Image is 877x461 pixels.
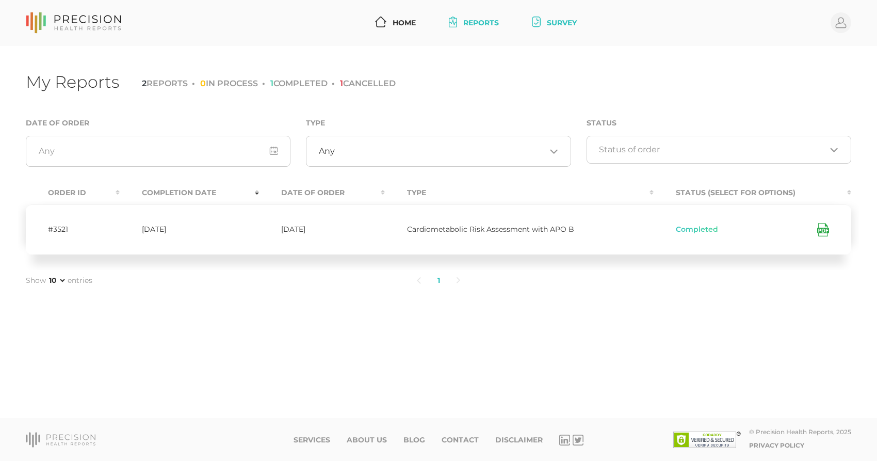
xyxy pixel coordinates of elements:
th: Completion Date : activate to sort column ascending [120,181,259,204]
span: Any [319,146,335,156]
th: Type : activate to sort column ascending [385,181,654,204]
span: 1 [340,78,343,88]
label: Show entries [26,275,92,286]
li: CANCELLED [332,78,396,88]
input: Search for option [599,145,826,155]
span: Completed [676,226,718,234]
li: COMPLETED [262,78,328,88]
label: Status [587,119,616,128]
span: 1 [270,78,273,88]
li: REPORTS [142,78,188,88]
label: Type [306,119,325,128]
td: [DATE] [120,204,259,255]
a: Contact [442,436,479,444]
input: Any [26,136,290,167]
div: © Precision Health Reports, 2025 [749,428,851,436]
h1: My Reports [26,72,119,92]
div: Search for option [587,136,851,164]
label: Date of Order [26,119,89,128]
span: Cardiometabolic Risk Assessment with APO B [407,225,574,234]
a: Services [294,436,330,444]
input: Search for option [335,146,546,156]
td: #3521 [26,204,120,255]
th: Order ID : activate to sort column ascending [26,181,120,204]
td: [DATE] [259,204,385,255]
th: Status (Select for Options) : activate to sort column ascending [654,181,851,204]
li: IN PROCESS [192,78,258,88]
select: Showentries [47,275,67,285]
a: Blog [403,436,425,444]
a: Privacy Policy [749,441,804,449]
a: Home [371,13,420,33]
a: Reports [445,13,503,33]
a: About Us [347,436,387,444]
th: Date Of Order : activate to sort column ascending [259,181,385,204]
span: 0 [200,78,206,88]
div: Search for option [306,136,571,167]
span: 2 [142,78,147,88]
img: SSL site seal - click to verify [673,432,741,448]
a: Survey [528,13,581,33]
a: Disclaimer [495,436,543,444]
